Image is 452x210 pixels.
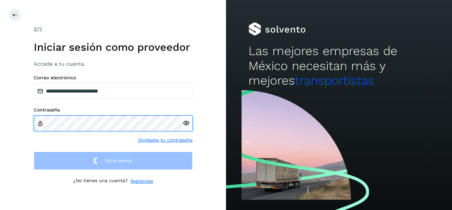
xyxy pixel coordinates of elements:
span: Inicia sesión [105,158,133,163]
a: Olvidaste tu contraseña [138,137,193,144]
h2: Las mejores empresas de México necesitan más y mejores [249,44,429,88]
span: 2 [34,26,37,33]
label: Contraseña [34,107,193,113]
span: transportistas [295,73,374,88]
div: /2 [34,26,193,34]
h1: Iniciar sesión como proveedor [34,41,193,53]
button: Inicia sesión [34,152,193,170]
h3: Accede a tu cuenta [34,61,193,67]
label: Correo electrónico [34,75,193,81]
p: ¿No tienes una cuenta? [73,178,128,185]
a: Regístrate [130,178,153,185]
